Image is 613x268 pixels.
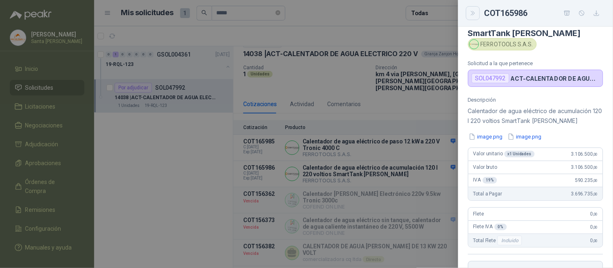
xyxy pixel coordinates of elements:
[468,132,504,141] button: image.png
[590,211,598,217] span: 0
[511,75,599,82] p: ACT-CALENTADOR DE AGUA ELECTRICO 220 V
[498,236,522,245] div: Incluido
[483,177,498,184] div: 19 %
[468,106,603,126] p: Calentador de agua eléctrico de acumulación 120 l 220 voltios SmartTank [PERSON_NAME]
[473,236,524,245] span: Total Flete
[468,38,537,50] div: FERROTOOLS S.A.S.
[593,212,598,216] span: ,00
[473,151,535,157] span: Valor unitario
[473,164,497,170] span: Valor bruto
[590,224,598,230] span: 0
[495,224,507,230] div: 0 %
[470,40,479,49] img: Company Logo
[468,60,603,66] p: Solicitud a la que pertenece
[575,177,598,183] span: 590.235
[473,211,484,217] span: Flete
[593,238,598,243] span: ,00
[504,151,535,157] div: x 1 Unidades
[473,191,502,197] span: Total a Pagar
[472,73,509,83] div: SOL047992
[507,132,543,141] button: image.png
[593,192,598,196] span: ,00
[571,151,598,157] span: 3.106.500
[484,7,603,20] div: COT165986
[468,8,478,18] button: Close
[593,165,598,170] span: ,00
[571,164,598,170] span: 3.106.500
[593,178,598,183] span: ,00
[473,224,507,230] span: Flete IVA
[593,225,598,229] span: ,00
[468,97,603,103] p: Descripción
[473,177,497,184] span: IVA
[590,238,598,243] span: 0
[571,191,598,197] span: 3.696.735
[593,152,598,157] span: ,00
